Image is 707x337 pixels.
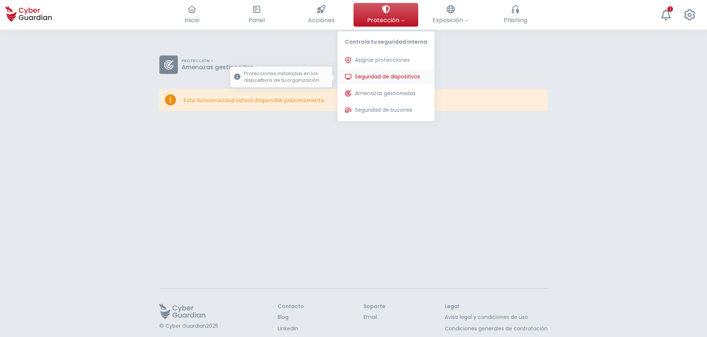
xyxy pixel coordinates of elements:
span: Exposición [433,16,468,25]
button: Acciones [289,3,353,27]
h3: Soporte [363,303,385,310]
a: Email [363,313,385,321]
span: Asignar protecciones [355,56,410,64]
button: ProtecciónControla tu seguridad internaAsignar proteccionesSeguridad de dispositivosProtecciones ... [353,3,418,27]
button: Asignar protecciones [338,53,434,68]
p: Controla tu seguridad interna [338,31,434,49]
button: Inicio [159,3,224,27]
span: Phishing [504,16,527,25]
p: Protecciones instaladas en los dispositivos de tu organización. [244,70,328,84]
span: Acciones [308,16,335,25]
span: Amenazas gestionadas [355,90,416,97]
p: Esta funcionalidad estará disponible próximamente. [183,97,325,104]
div: 1 [667,6,673,12]
button: Panel [224,3,289,27]
button: Seguridad de dispositivosProtecciones instaladas en los dispositivos de tu organización. [338,70,434,84]
button: Phishing [483,3,548,27]
span: Seguridad de dispositivos [355,73,420,81]
a: Aviso legal y condiciones de uso [445,313,548,321]
span: Protección [367,16,405,25]
a: LinkedIn [278,325,304,333]
a: Condiciones generales de contratación [445,325,548,333]
span: Seguridad de buzones [355,106,412,114]
h3: Legal [445,303,548,310]
button: Amenazas gestionadas [338,86,434,101]
button: Seguridad de buzones [338,103,434,118]
p: PROTECCIÓN > [182,58,253,64]
span: Inicio [185,16,199,25]
a: Blog [278,313,304,321]
span: Panel [248,16,265,25]
button: Exposición [418,3,483,27]
h3: Contacto [278,303,304,310]
p: © Cyber Guardian 2025 [159,323,218,330]
p: Amenazas gestionadas [182,64,253,71]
